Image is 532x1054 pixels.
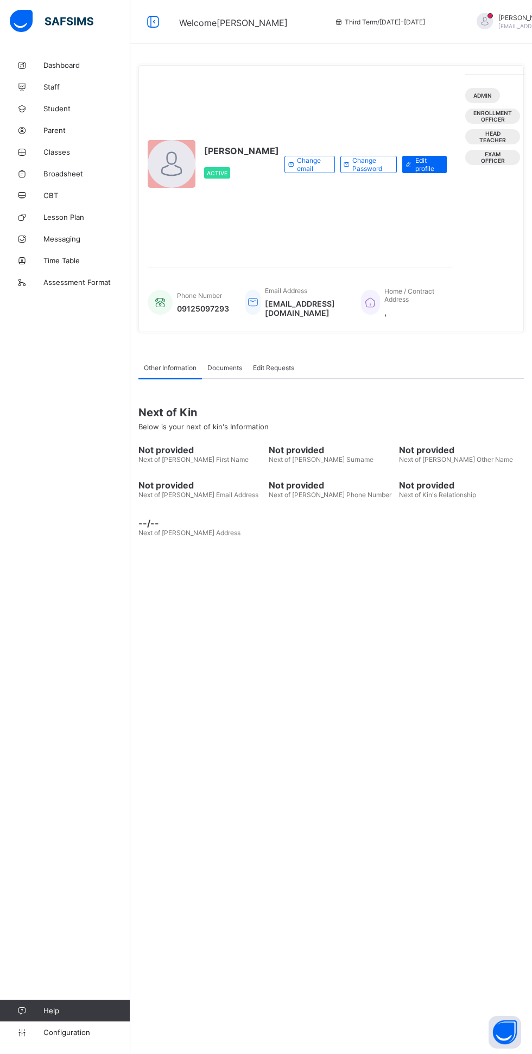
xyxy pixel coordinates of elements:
span: Email Address [265,287,307,295]
button: Open asap [489,1016,521,1049]
span: Edit Requests [253,364,294,372]
span: Next of [PERSON_NAME] Surname [269,455,373,463]
span: Not provided [269,480,394,491]
span: Other Information [144,364,197,372]
span: Not provided [138,480,263,491]
span: 09125097293 [177,304,229,313]
span: Student [43,104,130,113]
span: Broadsheet [43,169,130,178]
span: Classes [43,148,130,156]
span: Home / Contract Address [384,287,434,303]
span: CBT [43,191,130,200]
span: Documents [207,364,242,372]
span: session/term information [334,18,425,26]
span: Change email [297,156,326,173]
span: Time Table [43,256,130,265]
span: Not provided [269,445,394,455]
span: Configuration [43,1028,130,1037]
span: [PERSON_NAME] [204,145,279,156]
span: Welcome [PERSON_NAME] [179,17,288,28]
span: Not provided [399,480,524,491]
span: Active [207,170,227,176]
span: Next of [PERSON_NAME] Phone Number [269,491,391,499]
span: Admin [473,92,492,99]
span: Change Password [352,156,388,173]
span: --/-- [138,518,263,529]
span: Next of [PERSON_NAME] Email Address [138,491,258,499]
span: [EMAIL_ADDRESS][DOMAIN_NAME] [265,299,345,318]
span: Staff [43,82,130,91]
span: Next of [PERSON_NAME] Address [138,529,240,537]
span: Enrollment Officer [473,110,512,123]
span: Dashboard [43,61,130,69]
span: Exam Officer [473,151,512,164]
span: Not provided [138,445,263,455]
span: Next of Kin's Relationship [399,491,476,499]
span: Next of Kin [138,406,524,419]
span: Messaging [43,234,130,243]
span: Parent [43,126,130,135]
img: safsims [10,10,93,33]
span: Lesson Plan [43,213,130,221]
span: Help [43,1006,130,1015]
span: Not provided [399,445,524,455]
span: Head Teacher [473,130,512,143]
span: Edit profile [415,156,439,173]
span: Next of [PERSON_NAME] First Name [138,455,249,463]
span: , [384,308,441,317]
span: Below is your next of kin's Information [138,422,269,431]
span: Next of [PERSON_NAME] Other Name [399,455,513,463]
span: Phone Number [177,291,222,300]
span: Assessment Format [43,278,130,287]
